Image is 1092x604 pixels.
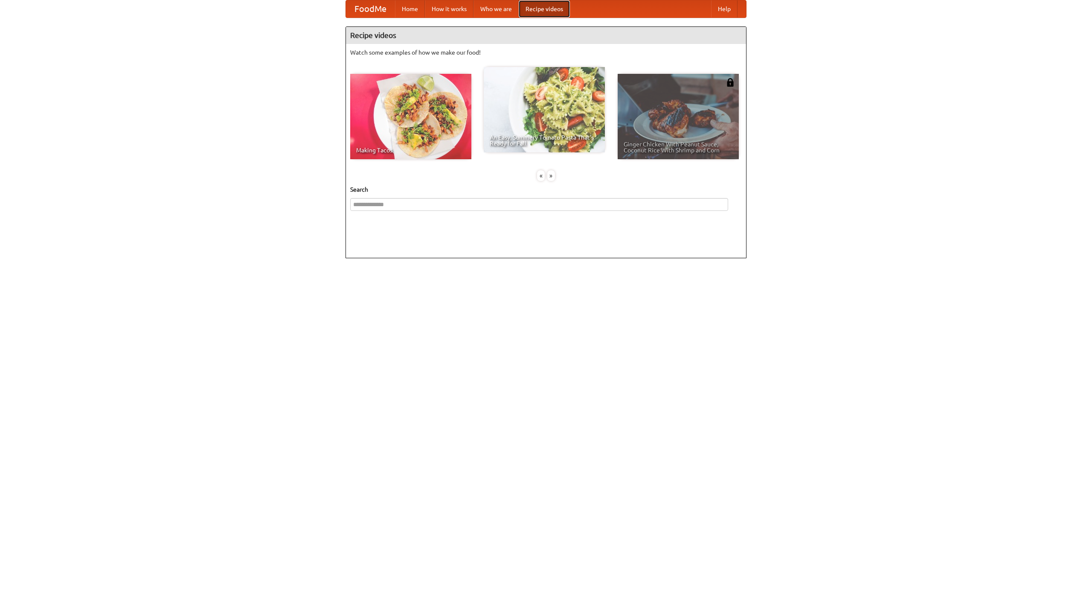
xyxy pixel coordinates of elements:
a: Recipe videos [519,0,570,18]
p: Watch some examples of how we make our food! [350,48,742,57]
h4: Recipe videos [346,27,746,44]
a: Home [395,0,425,18]
span: Making Tacos [356,147,465,153]
span: An Easy, Summery Tomato Pasta That's Ready for Fall [490,134,599,146]
a: How it works [425,0,473,18]
a: Who we are [473,0,519,18]
h5: Search [350,185,742,194]
a: Making Tacos [350,74,471,159]
div: « [537,170,545,181]
a: FoodMe [346,0,395,18]
a: Help [711,0,738,18]
div: » [547,170,555,181]
a: An Easy, Summery Tomato Pasta That's Ready for Fall [484,67,605,152]
img: 483408.png [726,78,735,87]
